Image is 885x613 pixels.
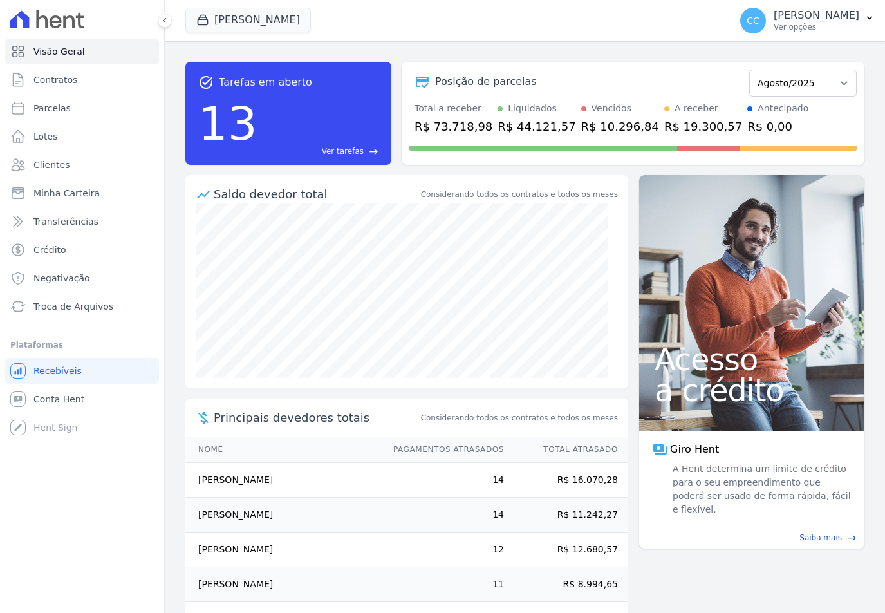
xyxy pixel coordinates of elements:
span: Minha Carteira [33,187,100,200]
span: Acesso [655,344,849,375]
td: [PERSON_NAME] [185,533,381,567]
a: Recebíveis [5,358,159,384]
a: Troca de Arquivos [5,294,159,319]
td: [PERSON_NAME] [185,463,381,498]
p: Ver opções [774,22,859,32]
a: Conta Hent [5,386,159,412]
button: CC [PERSON_NAME] Ver opções [730,3,885,39]
div: R$ 44.121,57 [498,118,575,135]
div: Considerando todos os contratos e todos os meses [421,189,618,200]
div: Antecipado [758,102,808,115]
td: 12 [381,533,505,567]
div: R$ 0,00 [747,118,808,135]
a: Minha Carteira [5,180,159,206]
span: Parcelas [33,102,71,115]
div: Vencidos [592,102,631,115]
span: Negativação [33,272,90,285]
span: task_alt [198,75,214,90]
a: Visão Geral [5,39,159,64]
div: Plataformas [10,337,154,353]
th: Pagamentos Atrasados [381,437,505,463]
a: Negativação [5,265,159,291]
p: [PERSON_NAME] [774,9,859,22]
th: Total Atrasado [505,437,628,463]
span: Tarefas em aberto [219,75,312,90]
div: R$ 19.300,57 [664,118,742,135]
span: Recebíveis [33,364,82,377]
span: east [847,533,857,543]
span: Clientes [33,158,70,171]
span: CC [747,16,759,25]
div: 13 [198,90,257,157]
a: Transferências [5,209,159,234]
a: Saiba mais east [647,532,857,543]
span: Visão Geral [33,45,85,58]
span: Crédito [33,243,66,256]
td: [PERSON_NAME] [185,498,381,533]
button: [PERSON_NAME] [185,8,311,32]
span: Ver tarefas [322,146,364,157]
a: Parcelas [5,95,159,121]
a: Clientes [5,152,159,178]
td: R$ 12.680,57 [505,533,628,567]
div: Liquidados [508,102,557,115]
div: Saldo devedor total [214,185,418,203]
span: A Hent determina um limite de crédito para o seu empreendimento que poderá ser usado de forma ráp... [670,462,852,516]
td: R$ 16.070,28 [505,463,628,498]
a: Crédito [5,237,159,263]
div: Posição de parcelas [435,74,537,90]
span: east [369,147,378,156]
div: A receber [675,102,718,115]
span: Considerando todos os contratos e todos os meses [421,412,618,424]
span: Principais devedores totais [214,409,418,426]
span: Giro Hent [670,442,719,457]
a: Contratos [5,67,159,93]
td: R$ 11.242,27 [505,498,628,533]
td: [PERSON_NAME] [185,567,381,602]
td: R$ 8.994,65 [505,567,628,602]
td: 14 [381,498,505,533]
a: Lotes [5,124,159,149]
span: Lotes [33,130,58,143]
a: Ver tarefas east [263,146,378,157]
span: Contratos [33,73,77,86]
td: 11 [381,567,505,602]
span: a crédito [655,375,849,406]
th: Nome [185,437,381,463]
span: Saiba mais [799,532,842,543]
div: R$ 73.718,98 [415,118,492,135]
div: R$ 10.296,84 [581,118,659,135]
span: Transferências [33,215,98,228]
div: Total a receber [415,102,492,115]
span: Troca de Arquivos [33,300,113,313]
span: Conta Hent [33,393,84,406]
td: 14 [381,463,505,498]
